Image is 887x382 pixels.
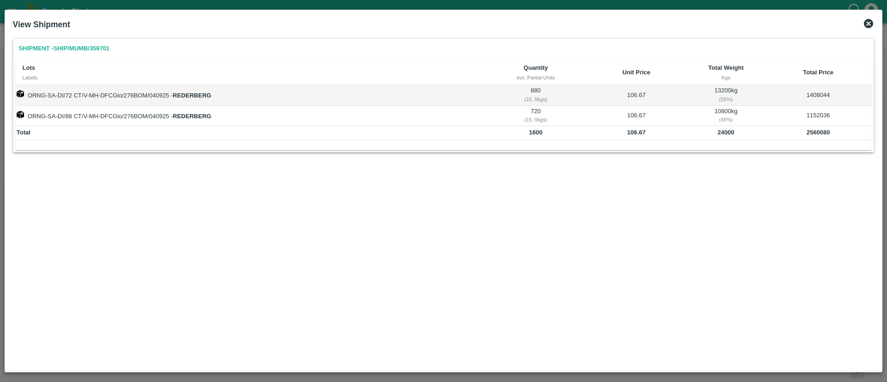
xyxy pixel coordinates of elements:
[488,115,584,124] div: ( 15, 0 kgs)
[687,85,765,105] td: 13200 kg
[765,85,872,105] td: 1408044
[627,129,646,136] b: 106.67
[765,106,872,126] td: 1152036
[17,90,24,97] img: box
[585,106,687,126] td: 106.67
[585,85,687,105] td: 106.67
[17,111,24,118] img: box
[13,20,70,29] b: View Shipment
[173,92,211,99] strong: REDERBERG
[689,95,763,103] div: ( 55 %)
[807,129,830,136] b: 2560080
[622,69,650,76] b: Unit Price
[23,64,35,71] b: Lots
[23,73,479,82] div: Labels
[803,69,833,76] b: Total Price
[529,129,542,136] b: 1600
[523,64,548,71] b: Quantity
[493,73,578,82] div: incl. Partial Units
[717,129,734,136] b: 24000
[689,115,763,124] div: ( 45 %)
[15,85,486,105] td: ORNG-SA-DI/72 CT/V-MH-DFCGlo/276BOM/040925 -
[695,73,757,82] div: Kgs
[17,129,30,136] b: Total
[15,106,486,126] td: ORNG-SA-DI/88 CT/V-MH-DFCGlo/276BOM/040925 -
[708,64,744,71] b: Total Weight
[486,106,585,126] td: 720
[687,106,765,126] td: 10800 kg
[173,113,211,120] strong: REDERBERG
[486,85,585,105] td: 880
[15,41,114,57] a: Shipment -SHIP/MUMB/359701
[488,95,584,103] div: ( 15, 0 kgs)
